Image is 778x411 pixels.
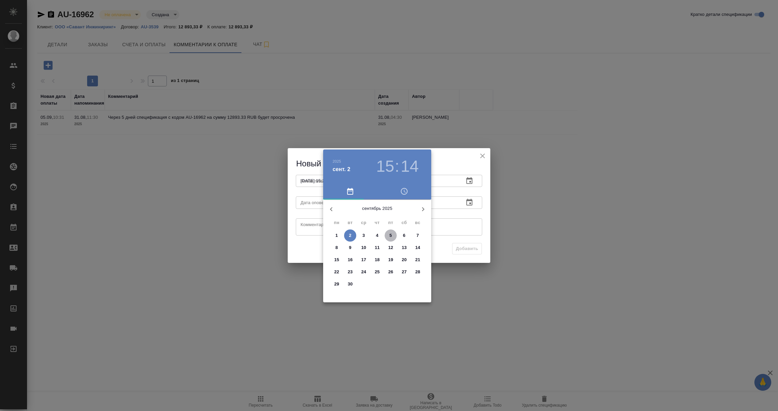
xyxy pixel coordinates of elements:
[412,266,424,278] button: 28
[358,242,370,254] button: 10
[402,256,407,263] p: 20
[362,232,365,239] p: 3
[344,229,356,242] button: 2
[349,232,351,239] p: 2
[398,266,410,278] button: 27
[348,256,353,263] p: 16
[358,266,370,278] button: 24
[331,254,343,266] button: 15
[375,256,380,263] p: 18
[412,219,424,226] span: вс
[388,256,393,263] p: 19
[371,219,383,226] span: чт
[385,229,397,242] button: 5
[344,254,356,266] button: 16
[415,256,420,263] p: 21
[398,219,410,226] span: сб
[371,229,383,242] button: 4
[385,219,397,226] span: пт
[334,269,339,275] p: 22
[348,269,353,275] p: 23
[415,244,420,251] p: 14
[358,229,370,242] button: 3
[376,157,394,176] button: 15
[361,256,366,263] p: 17
[349,244,351,251] p: 9
[398,242,410,254] button: 13
[344,242,356,254] button: 9
[385,242,397,254] button: 12
[333,159,341,163] button: 2025
[331,266,343,278] button: 22
[385,266,397,278] button: 26
[331,229,343,242] button: 1
[348,281,353,287] p: 30
[358,254,370,266] button: 17
[331,278,343,290] button: 29
[416,232,419,239] p: 7
[344,219,356,226] span: вт
[403,232,405,239] p: 6
[371,254,383,266] button: 18
[385,254,397,266] button: 19
[375,269,380,275] p: 25
[361,269,366,275] p: 24
[331,242,343,254] button: 8
[401,157,419,176] button: 14
[376,232,378,239] p: 4
[344,266,356,278] button: 23
[412,242,424,254] button: 14
[371,266,383,278] button: 25
[375,244,380,251] p: 11
[334,281,339,287] p: 29
[398,254,410,266] button: 20
[389,232,392,239] p: 5
[344,278,356,290] button: 30
[335,232,338,239] p: 1
[361,244,366,251] p: 10
[331,219,343,226] span: пн
[412,229,424,242] button: 7
[402,269,407,275] p: 27
[339,205,415,212] p: сентябрь 2025
[371,242,383,254] button: 11
[395,157,399,176] h3: :
[388,244,393,251] p: 12
[388,269,393,275] p: 26
[358,219,370,226] span: ср
[398,229,410,242] button: 6
[333,165,351,173] button: сент. 2
[335,244,338,251] p: 8
[412,254,424,266] button: 21
[402,244,407,251] p: 13
[415,269,420,275] p: 28
[334,256,339,263] p: 15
